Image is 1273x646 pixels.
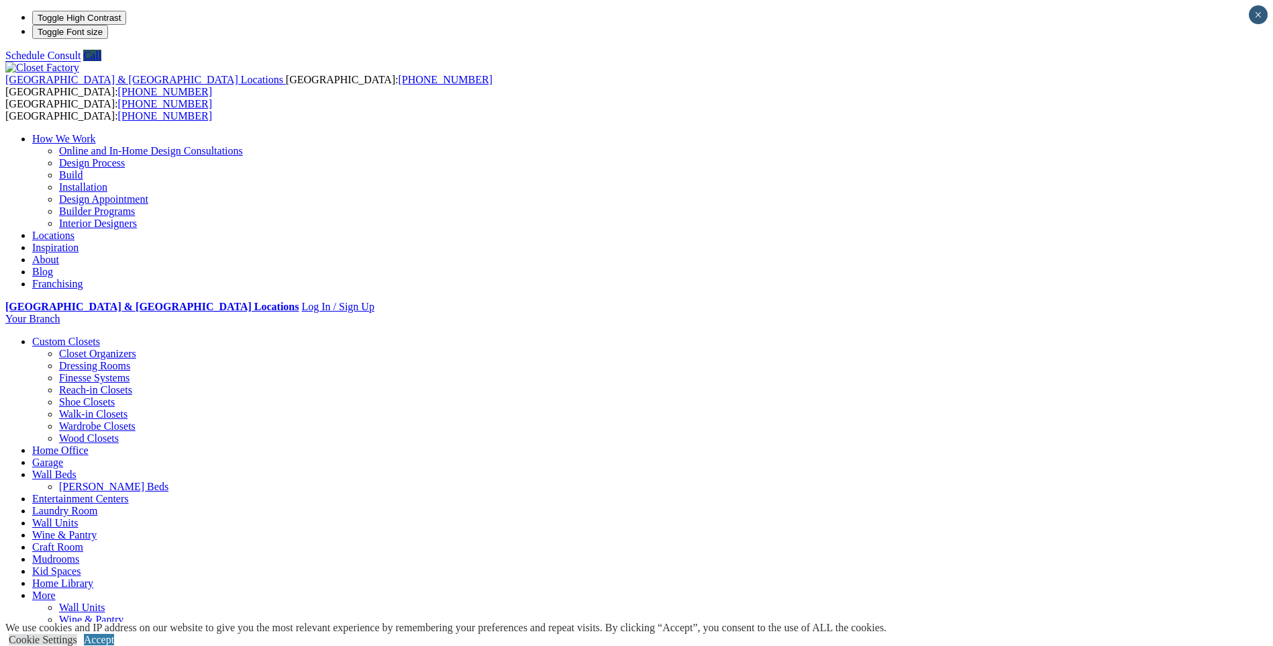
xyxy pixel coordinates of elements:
[5,74,493,97] span: [GEOGRAPHIC_DATA]: [GEOGRAPHIC_DATA]:
[32,505,97,516] a: Laundry Room
[32,11,126,25] button: Toggle High Contrast
[1249,5,1268,24] button: Close
[59,348,136,359] a: Closet Organizers
[32,517,78,528] a: Wall Units
[32,578,93,589] a: Home Library
[38,13,121,23] span: Toggle High Contrast
[32,278,83,289] a: Franchising
[59,169,83,181] a: Build
[118,98,212,109] a: [PHONE_NUMBER]
[59,602,105,613] a: Wall Units
[5,74,283,85] span: [GEOGRAPHIC_DATA] & [GEOGRAPHIC_DATA] Locations
[59,432,119,444] a: Wood Closets
[32,254,59,265] a: About
[32,25,108,39] button: Toggle Font size
[59,181,107,193] a: Installation
[59,205,135,217] a: Builder Programs
[32,133,96,144] a: How We Work
[32,445,89,456] a: Home Office
[38,27,103,37] span: Toggle Font size
[32,242,79,253] a: Inspiration
[59,372,130,383] a: Finesse Systems
[59,396,115,408] a: Shoe Closets
[32,590,56,601] a: More menu text will display only on big screen
[59,218,137,229] a: Interior Designers
[5,74,286,85] a: [GEOGRAPHIC_DATA] & [GEOGRAPHIC_DATA] Locations
[5,98,212,122] span: [GEOGRAPHIC_DATA]: [GEOGRAPHIC_DATA]:
[118,110,212,122] a: [PHONE_NUMBER]
[5,62,79,74] img: Closet Factory
[32,541,83,553] a: Craft Room
[59,193,148,205] a: Design Appointment
[59,408,128,420] a: Walk-in Closets
[59,481,168,492] a: [PERSON_NAME] Beds
[9,634,77,645] a: Cookie Settings
[32,230,74,241] a: Locations
[59,157,125,169] a: Design Process
[32,553,79,565] a: Mudrooms
[32,493,129,504] a: Entertainment Centers
[59,614,123,625] a: Wine & Pantry
[5,622,886,634] div: We use cookies and IP address on our website to give you the most relevant experience by remember...
[5,50,81,61] a: Schedule Consult
[32,457,63,468] a: Garage
[301,301,374,312] a: Log In / Sign Up
[59,420,136,432] a: Wardrobe Closets
[84,634,114,645] a: Accept
[5,301,299,312] a: [GEOGRAPHIC_DATA] & [GEOGRAPHIC_DATA] Locations
[83,50,101,61] a: Call
[398,74,492,85] a: [PHONE_NUMBER]
[59,384,132,396] a: Reach-in Closets
[118,86,212,97] a: [PHONE_NUMBER]
[32,336,100,347] a: Custom Closets
[32,469,77,480] a: Wall Beds
[5,313,60,324] a: Your Branch
[32,266,53,277] a: Blog
[32,529,97,541] a: Wine & Pantry
[59,360,130,371] a: Dressing Rooms
[59,145,243,156] a: Online and In-Home Design Consultations
[32,565,81,577] a: Kid Spaces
